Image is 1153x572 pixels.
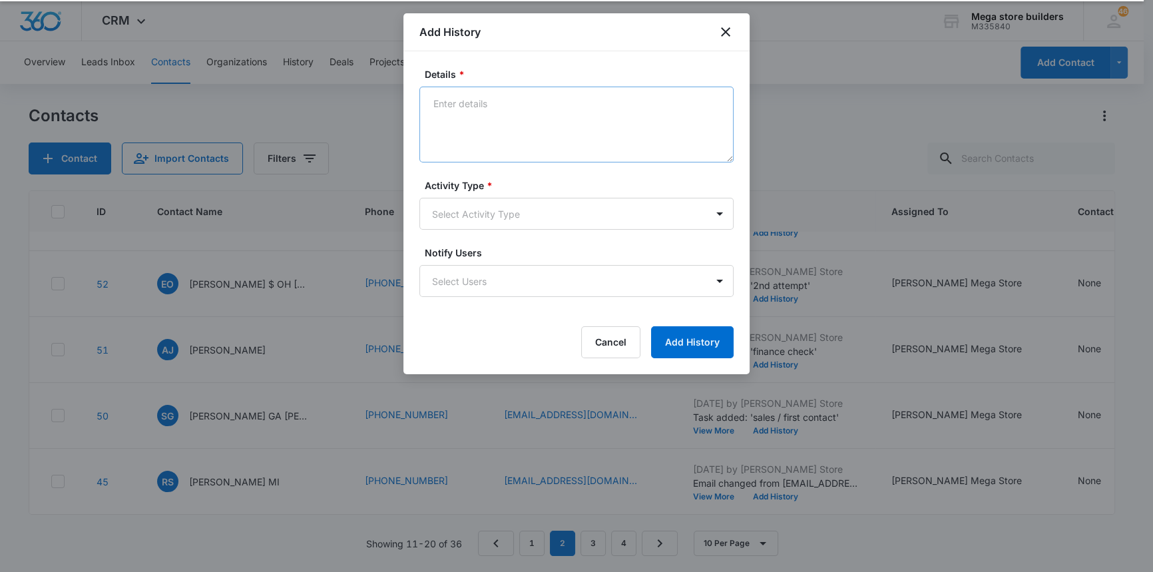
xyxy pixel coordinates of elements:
[425,246,739,260] label: Notify Users
[581,326,640,358] button: Cancel
[425,67,739,81] label: Details
[718,24,734,40] button: close
[419,24,481,40] h1: Add History
[651,326,734,358] button: Add History
[425,178,739,192] label: Activity Type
